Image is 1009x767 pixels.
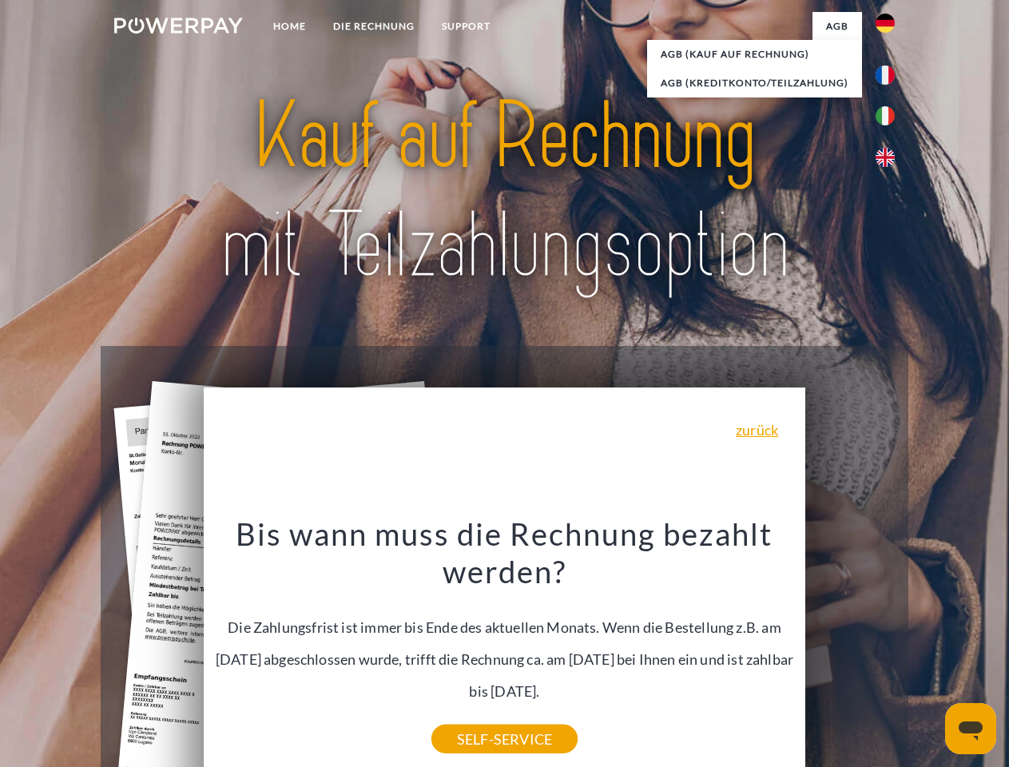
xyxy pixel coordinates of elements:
[114,18,243,34] img: logo-powerpay-white.svg
[260,12,320,41] a: Home
[876,148,895,167] img: en
[213,515,796,739] div: Die Zahlungsfrist ist immer bis Ende des aktuellen Monats. Wenn die Bestellung z.B. am [DATE] abg...
[647,40,862,69] a: AGB (Kauf auf Rechnung)
[876,106,895,125] img: it
[153,77,856,306] img: title-powerpay_de.svg
[876,14,895,33] img: de
[320,12,428,41] a: DIE RECHNUNG
[431,725,578,753] a: SELF-SERVICE
[876,66,895,85] img: fr
[213,515,796,591] h3: Bis wann muss die Rechnung bezahlt werden?
[945,703,996,754] iframe: Schaltfläche zum Öffnen des Messaging-Fensters
[812,12,862,41] a: agb
[647,69,862,97] a: AGB (Kreditkonto/Teilzahlung)
[736,423,778,437] a: zurück
[428,12,504,41] a: SUPPORT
